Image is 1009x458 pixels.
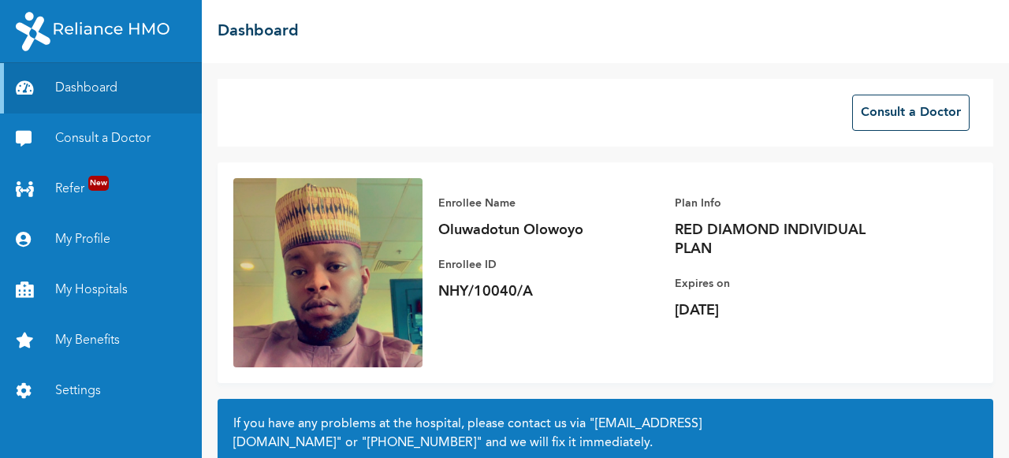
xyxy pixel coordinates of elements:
[233,178,423,367] img: Enrollee
[88,176,109,191] span: New
[675,274,895,293] p: Expires on
[438,282,659,301] p: NHY/10040/A
[675,194,895,213] p: Plan Info
[675,221,895,259] p: RED DIAMOND INDIVIDUAL PLAN
[361,437,482,449] a: "[PHONE_NUMBER]"
[16,12,169,51] img: RelianceHMO's Logo
[852,95,970,131] button: Consult a Doctor
[438,194,659,213] p: Enrollee Name
[438,255,659,274] p: Enrollee ID
[438,221,659,240] p: Oluwadotun Olowoyo
[218,20,299,43] h2: Dashboard
[675,301,895,320] p: [DATE]
[233,415,977,452] h2: If you have any problems at the hospital, please contact us via or and we will fix it immediately.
